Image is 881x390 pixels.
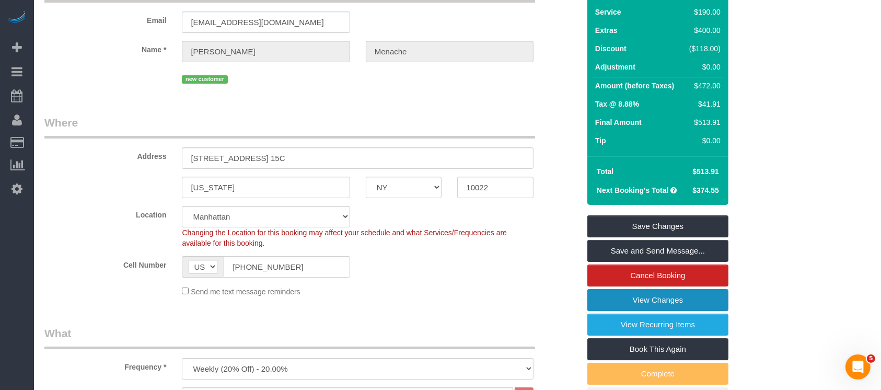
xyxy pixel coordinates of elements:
label: Email [37,12,174,26]
span: new customer [182,75,227,84]
label: Amount (before Taxes) [595,81,674,91]
input: Zip Code [457,177,534,198]
div: $0.00 [686,62,721,72]
input: Email [182,12,350,33]
a: Save Changes [587,215,728,237]
a: View Recurring Items [587,314,728,336]
a: Book This Again [587,338,728,360]
label: Extras [595,25,618,36]
label: Tax @ 8.88% [595,99,639,109]
strong: Next Booking's Total [597,186,669,194]
div: $472.00 [686,81,721,91]
span: Send me text message reminders [191,288,300,296]
span: 5 [867,354,875,363]
a: Cancel Booking [587,265,728,286]
div: $41.91 [686,99,721,109]
strong: Total [597,167,613,176]
span: $374.55 [692,186,719,194]
input: Last Name [366,41,534,62]
div: $190.00 [686,7,721,17]
input: Cell Number [224,256,350,278]
legend: Where [44,115,535,139]
div: $0.00 [686,135,721,146]
legend: What [44,326,535,349]
a: Save and Send Message... [587,240,728,262]
label: Adjustment [595,62,635,72]
label: Address [37,147,174,162]
label: Location [37,206,174,220]
input: First Name [182,41,350,62]
a: View Changes [587,289,728,311]
span: Changing the Location for this booking may affect your schedule and what Services/Frequencies are... [182,228,507,247]
label: Cell Number [37,256,174,270]
iframe: Intercom live chat [845,354,871,380]
div: $400.00 [686,25,721,36]
label: Tip [595,135,606,146]
label: Discount [595,43,627,54]
label: Final Amount [595,117,642,128]
label: Frequency * [37,358,174,372]
div: $513.91 [686,117,721,128]
label: Name * [37,41,174,55]
img: Automaid Logo [6,10,27,25]
label: Service [595,7,621,17]
div: ($118.00) [686,43,721,54]
span: $513.91 [692,167,719,176]
input: City [182,177,350,198]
